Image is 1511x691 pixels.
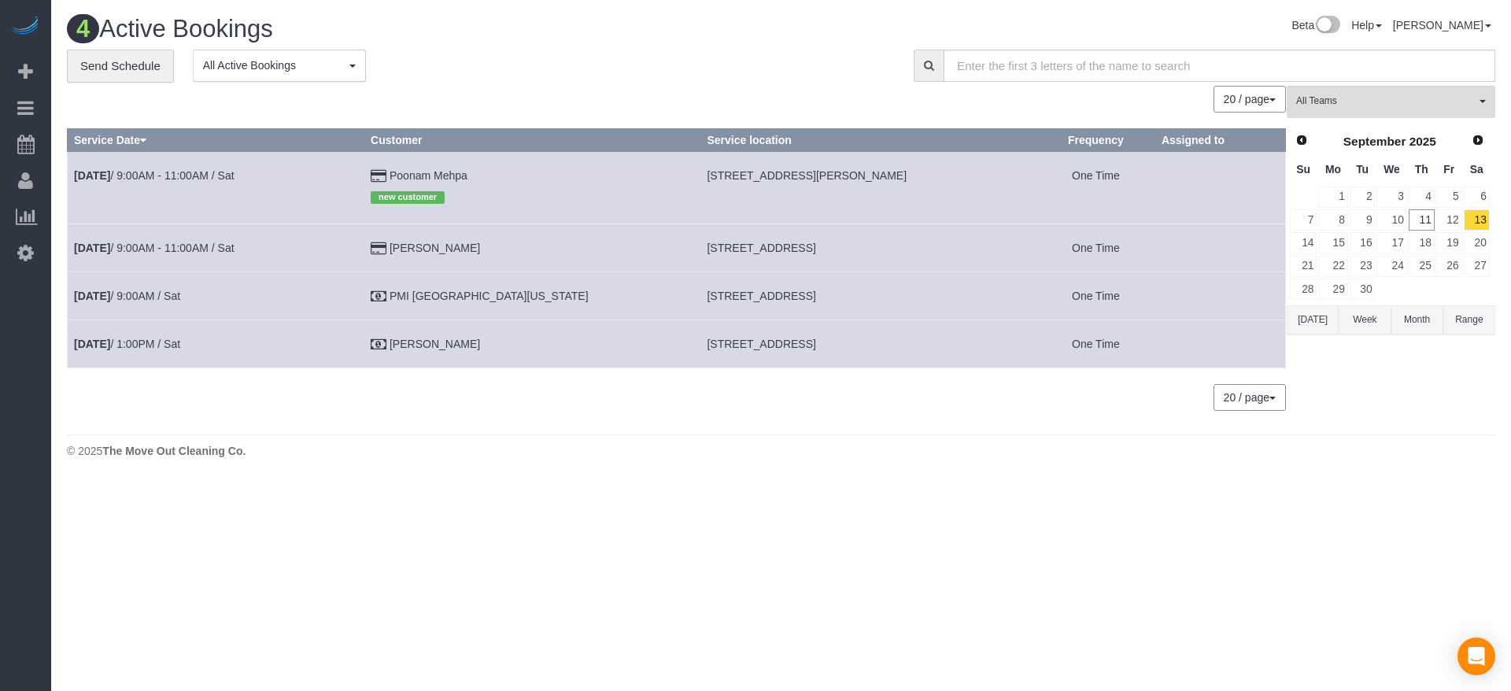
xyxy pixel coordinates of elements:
[1393,19,1491,31] a: [PERSON_NAME]
[1036,320,1154,368] td: Frequency
[1464,256,1490,277] a: 27
[68,272,364,320] td: Schedule date
[1436,232,1462,253] a: 19
[1409,135,1436,148] span: 2025
[364,320,700,368] td: Customer
[1436,209,1462,231] a: 12
[1391,305,1443,334] button: Month
[1467,130,1489,152] a: Next
[1290,209,1317,231] a: 7
[700,151,1036,224] td: Service location
[74,169,235,182] a: [DATE]/ 9:00AM - 11:00AM / Sat
[74,242,110,254] b: [DATE]
[1214,86,1286,113] button: 20 / page
[68,320,364,368] td: Schedule date
[371,339,386,350] i: Check Payment
[68,224,364,272] td: Schedule date
[1409,256,1435,277] a: 25
[1291,19,1340,31] a: Beta
[707,242,815,254] span: [STREET_ADDRESS]
[1036,272,1154,320] td: Frequency
[1464,209,1490,231] a: 13
[364,128,700,151] th: Customer
[203,57,345,73] span: All Active Bookings
[1350,209,1376,231] a: 9
[74,242,235,254] a: [DATE]/ 9:00AM - 11:00AM / Sat
[1356,163,1369,176] span: Tuesday
[1376,232,1406,253] a: 17
[1343,135,1406,148] span: September
[67,443,1495,459] div: © 2025
[700,320,1036,368] td: Service location
[74,290,110,302] b: [DATE]
[1154,128,1285,151] th: Assigned to
[1154,224,1285,272] td: Assigned to
[74,290,180,302] a: [DATE]/ 9:00AM / Sat
[1318,209,1347,231] a: 8
[1436,256,1462,277] a: 26
[1154,151,1285,224] td: Assigned to
[1290,256,1317,277] a: 21
[1325,163,1341,176] span: Monday
[707,338,815,350] span: [STREET_ADDRESS]
[1376,209,1406,231] a: 10
[1464,232,1490,253] a: 20
[1318,232,1347,253] a: 15
[102,445,246,457] strong: The Move Out Cleaning Co.
[364,224,700,272] td: Customer
[1318,256,1347,277] a: 22
[1443,163,1454,176] span: Friday
[1464,187,1490,208] a: 6
[1472,134,1484,146] span: Next
[68,128,364,151] th: Service Date
[364,151,700,224] td: Customer
[1291,130,1313,152] a: Prev
[1443,305,1495,334] button: Range
[9,16,41,38] img: Automaid Logo
[1036,151,1154,224] td: Frequency
[390,338,480,350] a: [PERSON_NAME]
[1376,187,1406,208] a: 3
[944,50,1495,82] input: Enter the first 3 letters of the name to search
[390,290,589,302] a: PMI [GEOGRAPHIC_DATA][US_STATE]
[371,291,386,302] i: Check Payment
[1436,187,1462,208] a: 5
[371,243,386,254] i: Credit Card Payment
[1457,637,1495,675] div: Open Intercom Messenger
[1415,163,1428,176] span: Thursday
[1318,187,1347,208] a: 1
[364,272,700,320] td: Customer
[1290,279,1317,300] a: 28
[1350,256,1376,277] a: 23
[1287,86,1495,110] ol: All Teams
[74,338,110,350] b: [DATE]
[1384,163,1400,176] span: Wednesday
[74,169,110,182] b: [DATE]
[1470,163,1483,176] span: Saturday
[390,169,467,182] a: Poonam Mehpa
[74,338,180,350] a: [DATE]/ 1:00PM / Sat
[1154,320,1285,368] td: Assigned to
[1036,224,1154,272] td: Frequency
[1287,305,1339,334] button: [DATE]
[1339,305,1391,334] button: Week
[1351,19,1382,31] a: Help
[1287,86,1495,118] button: All Teams
[371,171,386,182] i: Credit Card Payment
[1214,86,1286,113] nav: Pagination navigation
[390,242,480,254] a: [PERSON_NAME]
[700,128,1036,151] th: Service location
[1350,232,1376,253] a: 16
[1376,256,1406,277] a: 24
[1409,209,1435,231] a: 11
[1350,187,1376,208] a: 2
[67,50,174,83] a: Send Schedule
[1290,232,1317,253] a: 14
[1214,384,1286,411] button: 20 / page
[1295,134,1308,146] span: Prev
[371,191,445,204] span: new customer
[1409,187,1435,208] a: 4
[1409,232,1435,253] a: 18
[1318,279,1347,300] a: 29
